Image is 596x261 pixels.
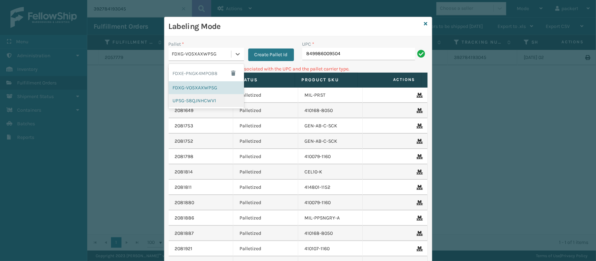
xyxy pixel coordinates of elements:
[175,169,193,176] a: 2081814
[233,134,298,149] td: Palletized
[169,21,421,32] h3: Labeling Mode
[417,154,421,159] i: Remove From Pallet
[417,246,421,251] i: Remove From Pallet
[175,215,194,222] a: 2081886
[233,149,298,164] td: Palletized
[360,74,419,85] span: Actions
[233,88,298,103] td: Palletized
[233,164,298,180] td: Palletized
[417,231,421,236] i: Remove From Pallet
[233,180,298,195] td: Palletized
[298,149,363,164] td: 410079-1160
[233,226,298,241] td: Palletized
[169,94,244,107] div: UPSG-58QJNHCWV1
[238,77,288,83] label: Status
[233,241,298,256] td: Palletized
[175,230,194,237] a: 2081887
[298,226,363,241] td: 410168-8050
[233,103,298,118] td: Palletized
[298,134,363,149] td: GEN-AB-C-SCK
[417,108,421,113] i: Remove From Pallet
[417,200,421,205] i: Remove From Pallet
[169,65,428,73] p: Can't find any fulfillment orders associated with the UPC and the pallet carrier type.
[417,139,421,144] i: Remove From Pallet
[298,164,363,180] td: CEL10-K
[175,107,194,114] a: 2081649
[233,210,298,226] td: Palletized
[298,180,363,195] td: 414801-1152
[417,93,421,98] i: Remove From Pallet
[298,118,363,134] td: GEN-AB-C-SCK
[175,245,193,252] a: 2081921
[169,40,184,48] label: Pallet
[175,122,193,129] a: 2081753
[175,184,192,191] a: 2081811
[172,51,232,58] div: FDXG-VO5XAXWP5G
[248,49,294,61] button: Create Pallet Id
[298,103,363,118] td: 410168-8050
[417,185,421,190] i: Remove From Pallet
[298,210,363,226] td: MIL-PPSNGRY-A
[175,199,194,206] a: 2081880
[175,153,194,160] a: 2081798
[233,195,298,210] td: Palletized
[417,124,421,128] i: Remove From Pallet
[302,40,315,48] label: UPC
[298,241,363,256] td: 410107-1160
[298,88,363,103] td: MIL-PRST
[233,118,298,134] td: Palletized
[175,138,193,145] a: 2081752
[169,81,244,94] div: FDXG-VO5XAXWP5G
[169,65,244,81] div: FDXE-PNGK4MPOB8
[417,170,421,174] i: Remove From Pallet
[417,216,421,221] i: Remove From Pallet
[298,195,363,210] td: 410079-1160
[301,77,351,83] label: Product SKU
